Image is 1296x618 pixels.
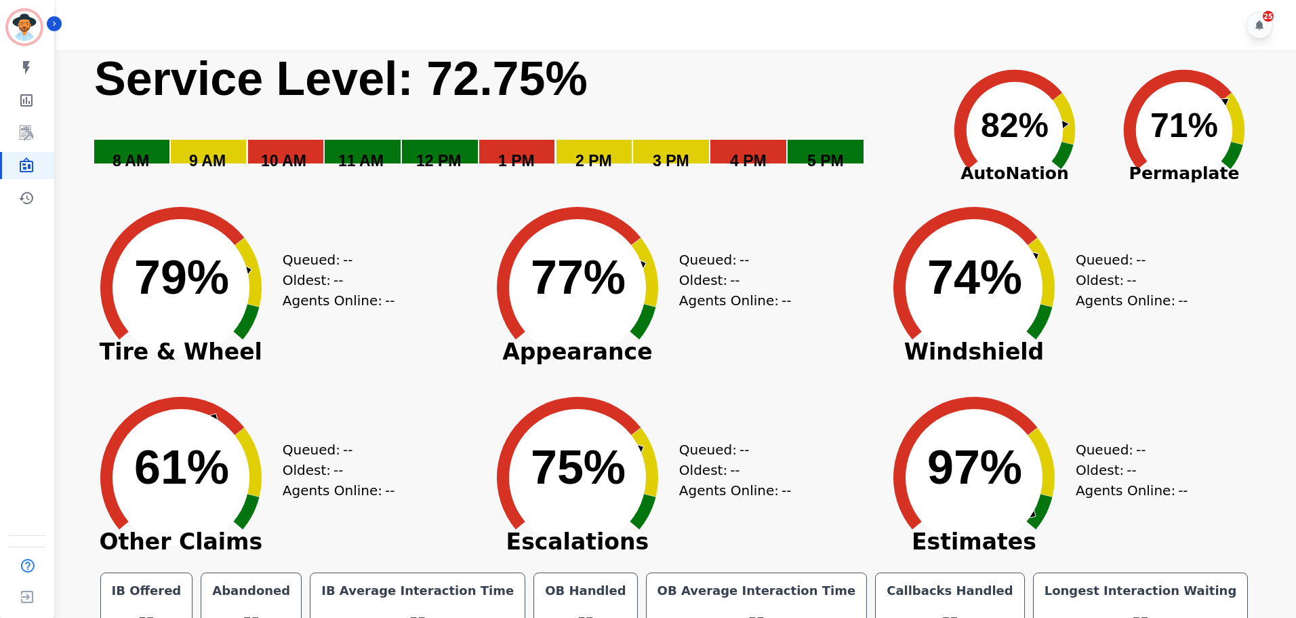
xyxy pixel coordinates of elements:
text: 82% [981,107,1049,144]
div: Queued: [679,440,781,460]
span: -- [1127,460,1136,480]
text: Service Level: 72.75% [94,52,588,105]
span: -- [782,480,791,501]
text: 10 AM [261,152,306,170]
div: Queued: [1076,440,1177,460]
text: 12 PM [416,152,461,170]
img: Bordered avatar [8,11,41,43]
span: -- [385,480,394,501]
div: Oldest: [1076,460,1177,480]
div: Callbacks Handled [884,581,1016,600]
div: Oldest: [283,270,384,290]
div: Agents Online: [283,480,398,501]
div: Queued: [1076,250,1177,270]
span: Other Claims [79,535,283,549]
span: -- [333,460,343,480]
svg: Service Level: 0% [93,50,927,189]
span: Tire & Wheel [79,345,283,359]
span: -- [740,440,749,460]
span: -- [730,270,740,290]
div: IB Offered [109,581,184,600]
div: OB Handled [542,581,628,600]
div: IB Average Interaction Time [319,581,517,600]
div: 25 [1263,11,1274,22]
div: Queued: [679,250,781,270]
text: 2 PM [575,152,612,170]
div: Queued: [283,250,384,270]
span: Windshield [872,345,1076,359]
div: Oldest: [1076,270,1177,290]
div: Longest Interaction Waiting [1042,581,1240,600]
span: -- [1127,270,1136,290]
span: -- [1178,480,1188,501]
span: -- [385,290,394,311]
span: -- [333,270,343,290]
div: Agents Online: [679,290,794,311]
div: Agents Online: [1076,480,1191,501]
span: -- [1136,440,1146,460]
span: Estimates [872,535,1076,549]
text: 5 PM [807,152,844,170]
span: Escalations [476,535,679,549]
span: -- [730,460,740,480]
span: Appearance [476,345,679,359]
text: 74% [927,251,1022,304]
text: 8 AM [113,152,149,170]
span: -- [1136,250,1146,270]
text: 4 PM [730,152,767,170]
text: 11 AM [338,152,384,170]
text: 71% [1150,107,1218,144]
span: -- [1178,290,1188,311]
div: Oldest: [679,270,781,290]
span: AutoNation [930,161,1099,187]
span: -- [740,250,749,270]
div: Oldest: [283,460,384,480]
span: -- [343,440,352,460]
div: Abandoned [209,581,293,600]
span: -- [343,250,352,270]
text: 1 PM [498,152,535,170]
text: 9 AM [189,152,226,170]
text: 61% [134,441,229,494]
text: 97% [927,441,1022,494]
div: Agents Online: [1076,290,1191,311]
div: Agents Online: [679,480,794,501]
text: 75% [531,441,626,494]
div: Agents Online: [283,290,398,311]
div: OB Average Interaction Time [655,581,859,600]
text: 3 PM [653,152,689,170]
span: -- [782,290,791,311]
div: Oldest: [679,460,781,480]
span: Permaplate [1099,161,1269,187]
div: Queued: [283,440,384,460]
text: 77% [531,251,626,304]
text: 79% [134,251,229,304]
